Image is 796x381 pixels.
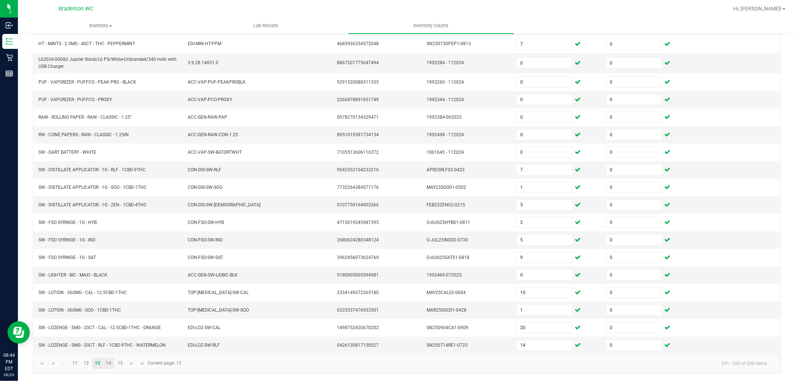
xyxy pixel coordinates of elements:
[6,38,13,45] inline-svg: Inventory
[18,18,183,34] a: Inventory
[38,202,147,207] span: SW - DISTILLATE APPLICATOR - 1G - ZEN - 1CBD-4THC
[140,360,146,366] span: Go to the last page
[33,354,781,373] kendo-pager: Current page: 13
[6,22,13,29] inline-svg: Inbound
[427,79,464,85] span: 1992260 - 112024
[337,60,379,65] span: 8867201775647494
[337,325,379,330] span: 1498752420670202
[38,307,121,313] span: SW - LOTION - 360MG - SOO - 1CBD-1THC
[427,307,466,313] span: MAR25SOO01-0428
[188,202,260,207] span: CON-DIS-SW-[DEMOGRAPHIC_DATA]
[186,357,773,369] kendo-pager-info: 241 - 260 of 298 items
[38,237,96,243] span: SW - FSO SYRINGE - 1G - IND
[427,255,469,260] span: O-AUG25SAT01-0818
[38,290,127,295] span: SW - LOTION - 360MG - CAL - 12.5CBD-1THC
[427,60,464,65] span: 1992284 - 112024
[427,290,466,295] span: MAY25CAL02-0604
[38,132,129,137] span: RW - CONE PAPERS - RAW - CLASSIC - 1.25IN
[38,255,96,260] span: SW - FSO SYRINGE - 1G - SAT
[337,307,379,313] span: 6333537476933501
[188,115,227,120] span: ACC-GEN-RAW-PAP
[38,97,112,102] span: PUF - VAPORIZER - PUFFCO - PROXY
[38,220,97,225] span: SW - FSO SYRINGE - 1G - HYB
[337,79,379,85] span: 5291520088311335
[188,325,221,330] span: EDI-LOZ-SW-CAL
[92,358,103,369] a: Page 13
[337,97,379,102] span: 2260478891851749
[427,115,462,120] span: 1992384-062025
[337,115,379,120] span: 0978270134329471
[337,255,379,260] span: 3962456073624769
[188,272,238,278] span: ACC-GEN-SW-LIGBIC-BLK
[733,6,782,12] span: Hi, [PERSON_NAME]!
[81,358,92,369] a: Page 12
[183,18,349,34] a: Lab Results
[47,358,58,369] a: Go to the previous page
[188,167,221,172] span: CON-DIS-SW-RLF
[427,202,465,207] span: FEB23ZEN02-0215
[3,352,15,372] p: 08:44 PM EDT
[337,290,379,295] span: 2334149372265180
[188,343,220,348] span: EDI-LOZ-SW-RLF
[58,358,69,369] a: Page 10
[337,220,379,225] span: 4715019245987395
[337,167,379,172] span: 9242552104233216
[337,202,379,207] span: 0107759164903366
[427,325,468,330] span: SN250904CA1-0909
[188,290,249,295] span: TOP-[MEDICAL_DATA]-SW-CAL
[37,358,47,369] a: Go to the first page
[337,343,379,348] span: 0426130817138527
[427,41,471,46] span: SN250730PEP1-0813
[18,22,183,29] span: Inventory
[6,70,13,77] inline-svg: Reports
[7,321,30,344] iframe: Resource center
[188,185,222,190] span: CON-DIS-SW-SOO
[188,97,232,102] span: ACC-VAP-PCO-PROXY
[404,22,459,29] span: Inventory Counts
[188,237,223,243] span: CON-FSO-SW-IND
[59,6,94,12] span: Bradenton WC
[337,41,379,46] span: 4683936354572048
[427,237,468,243] span: O-JUL25IND02-0730
[50,360,56,366] span: Go to the previous page
[69,358,80,369] a: Page 11
[337,272,379,278] span: 9180905005594981
[337,237,379,243] span: 2680624280348124
[188,41,221,46] span: EDI-MIN-HT-PPM
[126,358,137,369] a: Go to the next page
[38,115,132,120] span: RAW - ROLLING PAPER - RAW - CLASSIC - 1.25"
[38,325,161,330] span: SW - LOZENGE - 5MG - 20CT - CAL - 12.5CBD-1THC - ORANGE
[38,41,135,46] span: HT - MINTS - 2.5MG - 40CT - THC - PEPPERMINT
[38,79,136,85] span: PUF - VAPORIZER - PUFFCO - PEAK PRO - BLACK
[3,372,15,378] p: 09/23
[337,150,379,155] span: 7105513606116272
[6,54,13,61] inline-svg: Retail
[427,185,466,190] span: MAY23SOO01-0502
[188,79,246,85] span: ACC-VAP-PUF-PEAKPROBLK
[38,150,96,155] span: SW - DART BATTERY - WHITE
[38,57,177,69] span: L62034-0008U Jupiter Stock/L6 PS/White-Unbranded/340 mAh with USB Charger
[427,343,468,348] span: SN250714RE1-0723
[243,22,288,29] span: Lab Results
[427,272,462,278] span: 1992469-072025
[188,150,242,155] span: ACC-VAP-SW-BATDRTWHT
[188,60,218,65] span: 3.9.28.14831.0
[38,185,147,190] span: SW - DISTILLATE APPLICATOR - 1G - SOO - 1CBD-1THC
[137,358,148,369] a: Go to the last page
[427,220,470,225] span: O-AUG25HYB01-0811
[188,220,224,225] span: CON-FSO-SW-HYB
[115,358,125,369] a: Page 15
[39,360,45,366] span: Go to the first page
[427,150,464,155] span: 1001645 - 112024
[188,255,223,260] span: CON-FSO-SW-SAT
[427,167,465,172] span: APR25RLF02-0423
[129,360,135,366] span: Go to the next page
[188,307,249,313] span: TOP-[MEDICAL_DATA]-SW-SOO
[337,185,379,190] span: 7732264384571176
[38,343,166,348] span: SW - LOZENGE - 5MG - 20CT - RLF - 1CBD-9THC - WATERMELON
[349,18,514,34] a: Inventory Counts
[427,132,464,137] span: 1992498 - 112024
[103,358,114,369] a: Page 14
[38,272,107,278] span: SW - LIGHTER - BIC - MAXI - BLACK
[427,97,464,102] span: 1992344 - 112024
